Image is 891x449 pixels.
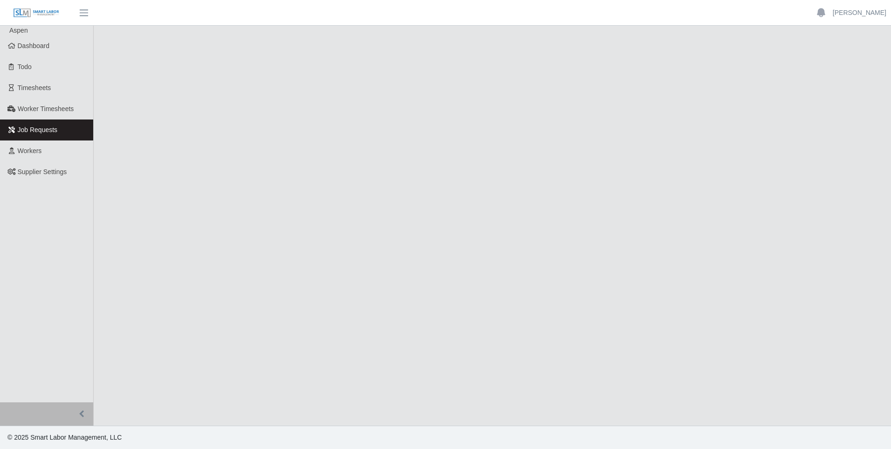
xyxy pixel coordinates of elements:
[18,126,58,133] span: Job Requests
[18,147,42,154] span: Workers
[18,63,32,70] span: Todo
[18,168,67,175] span: Supplier Settings
[7,434,122,441] span: © 2025 Smart Labor Management, LLC
[13,8,60,18] img: SLM Logo
[9,27,28,34] span: Aspen
[18,42,50,49] span: Dashboard
[833,8,886,18] a: [PERSON_NAME]
[18,84,51,91] span: Timesheets
[18,105,74,112] span: Worker Timesheets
